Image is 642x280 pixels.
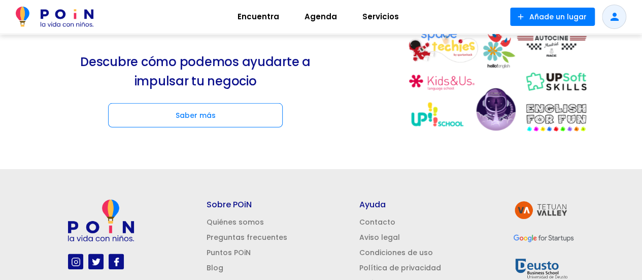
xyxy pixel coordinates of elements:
[350,5,412,29] a: Servicios
[225,5,292,29] a: Encuentra
[68,200,134,241] img: poin
[206,200,287,209] h5: Sobre POiN
[359,232,400,242] a: Aviso legal
[206,217,263,227] a: Quiénes somos
[70,256,82,268] img: instagram
[206,247,250,258] a: Puntos POiN
[206,263,223,273] a: Blog
[110,256,123,268] img: facebook
[206,232,287,242] a: Preguntas frecuentes
[108,103,283,128] button: Saber más
[359,247,433,258] a: Condiciones de uso
[510,8,595,26] button: Añade un lugar
[16,7,93,27] img: POiN
[90,256,103,268] img: twitter
[513,231,574,245] img: GFS
[513,200,569,221] img: tetuan valley
[108,109,283,121] a: Saber más
[70,52,321,91] p: Descubre cómo podemos ayudarte a impulsar tu negocio
[300,9,342,25] span: Agenda
[358,9,403,25] span: Servicios
[359,263,441,273] a: Política de privacidad
[233,9,284,25] span: Encuentra
[359,217,395,227] a: Contacto
[359,200,441,209] h5: Ayuda
[292,5,350,29] a: Agenda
